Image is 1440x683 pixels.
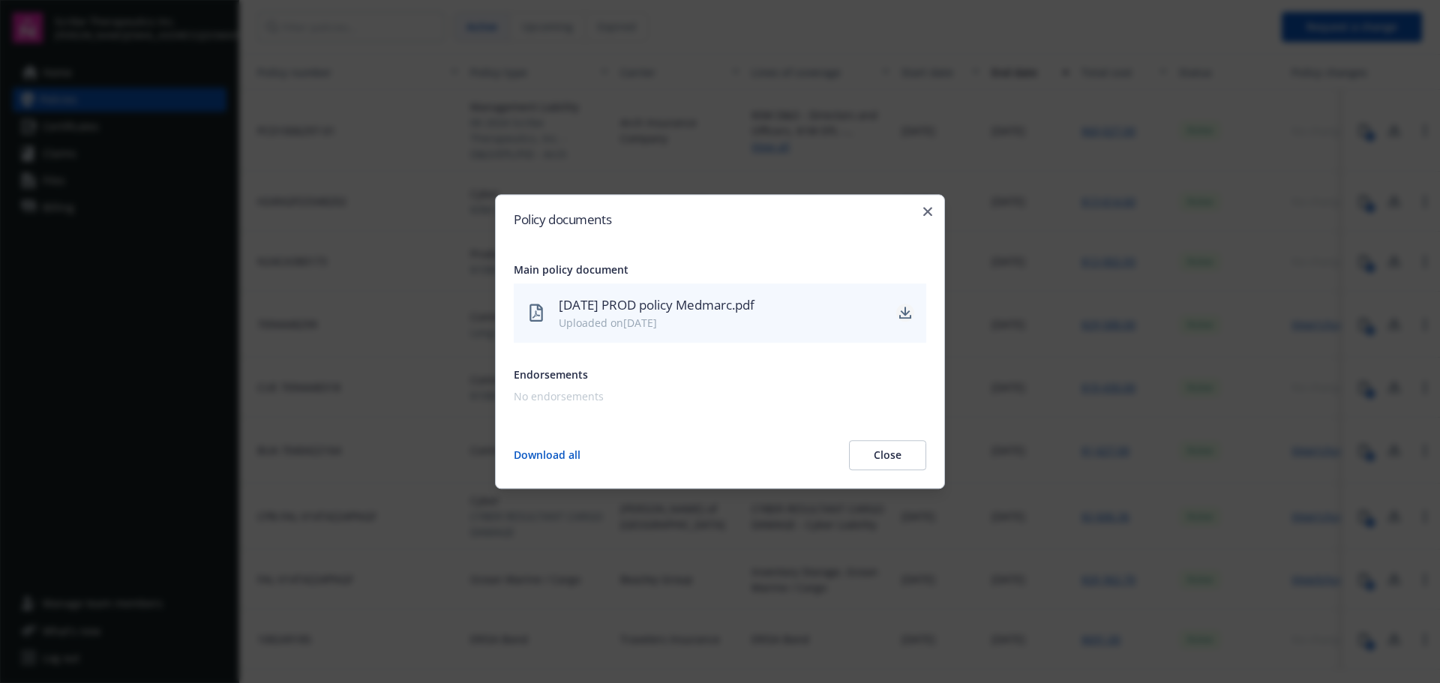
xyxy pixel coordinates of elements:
div: Endorsements [514,367,926,382]
div: No endorsements [514,388,920,404]
a: download [896,304,914,322]
div: Uploaded on [DATE] [559,315,884,331]
button: Download all [514,440,580,470]
button: Close [849,440,926,470]
h2: Policy documents [514,213,926,226]
div: [DATE] PROD policy Medmarc.pdf [559,295,884,315]
div: Main policy document [514,262,926,277]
